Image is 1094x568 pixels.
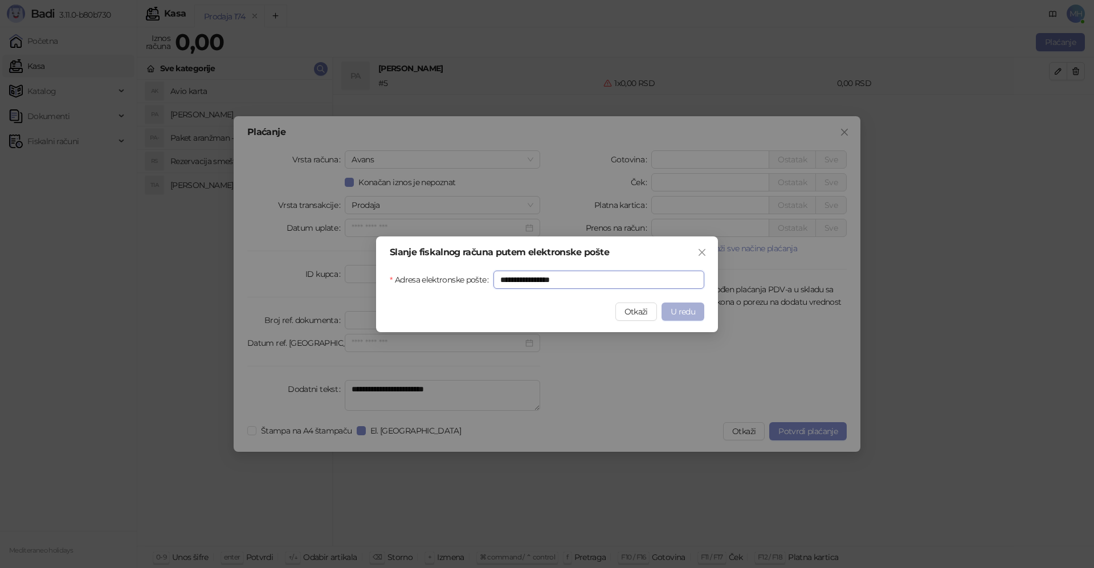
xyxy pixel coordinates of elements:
span: U redu [671,307,695,317]
span: Otkaži [624,307,648,317]
div: Slanje fiskalnog računa putem elektronske pošte [390,248,704,257]
button: U redu [662,303,704,321]
label: Adresa elektronske pošte [390,271,493,289]
button: Close [693,243,711,261]
span: close [697,248,707,257]
span: Zatvori [693,248,711,257]
button: Otkaži [615,303,657,321]
input: Adresa elektronske pošte [493,271,704,289]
